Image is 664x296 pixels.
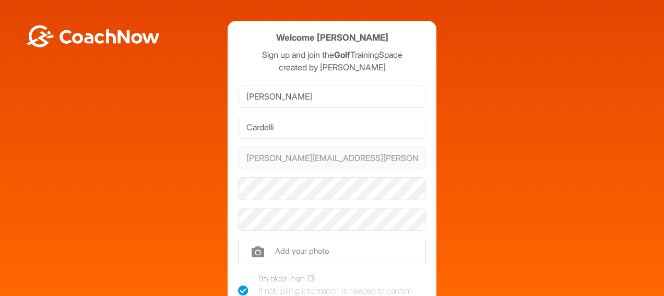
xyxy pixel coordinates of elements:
[334,50,350,60] strong: Golf
[238,85,426,108] input: First Name
[238,116,426,139] input: Last Name
[238,146,426,169] input: Email
[276,31,388,44] h4: Welcome [PERSON_NAME]
[238,61,426,73] p: created by [PERSON_NAME]
[25,25,161,47] img: BwLJSsUCoWCh5upNqxVrqldRgqLPVwmV24tXu5FoVAoFEpwwqQ3VIfuoInZCoVCoTD4vwADAC3ZFMkVEQFDAAAAAElFTkSuQmCC
[238,48,426,61] p: Sign up and join the TrainingSpace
